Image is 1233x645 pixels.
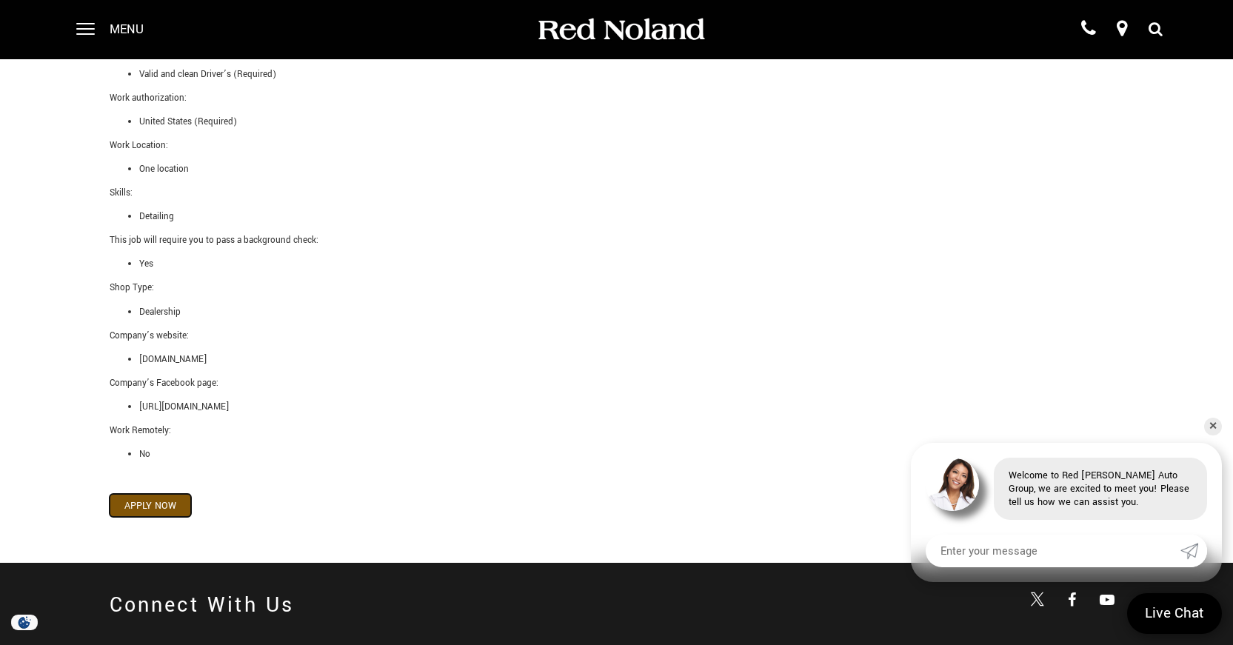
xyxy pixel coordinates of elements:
a: Submit [1180,535,1207,567]
p: Shop Type: [110,280,1124,296]
li: Valid and clean Driver’s (Required) [139,67,1124,83]
li: One location [139,161,1124,178]
p: Work Location: [110,138,1124,154]
p: This job will require you to pass a background check: [110,233,1124,249]
img: Opt-Out Icon [7,615,41,630]
h2: Connect With Us [110,585,295,626]
p: Company’s website: [110,328,1124,344]
input: Enter your message [926,535,1180,567]
li: Yes [139,256,1124,273]
a: Open Youtube-play in a new window [1092,585,1122,615]
img: Red Noland Auto Group [535,17,706,43]
li: United States (Required) [139,114,1124,130]
a: Open Twitter in a new window [1023,586,1052,615]
p: Work Remotely: [110,423,1124,439]
li: [URL][DOMAIN_NAME] [139,399,1124,415]
p: Skills: [110,185,1124,201]
li: Detailing [139,209,1124,225]
a: Apply Now [110,494,191,517]
p: Work authorization: [110,90,1124,107]
div: Welcome to Red [PERSON_NAME] Auto Group, we are excited to meet you! Please tell us how we can as... [994,458,1207,520]
section: Click to Open Cookie Consent Modal [7,615,41,630]
a: Live Chat [1127,593,1222,634]
li: [DOMAIN_NAME] [139,352,1124,368]
li: No [139,447,1124,463]
p: Company’s Facebook page: [110,375,1124,392]
li: Dealership [139,304,1124,321]
img: Agent profile photo [926,458,979,511]
a: Open Facebook in a new window [1057,585,1087,615]
span: Live Chat [1137,604,1212,624]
